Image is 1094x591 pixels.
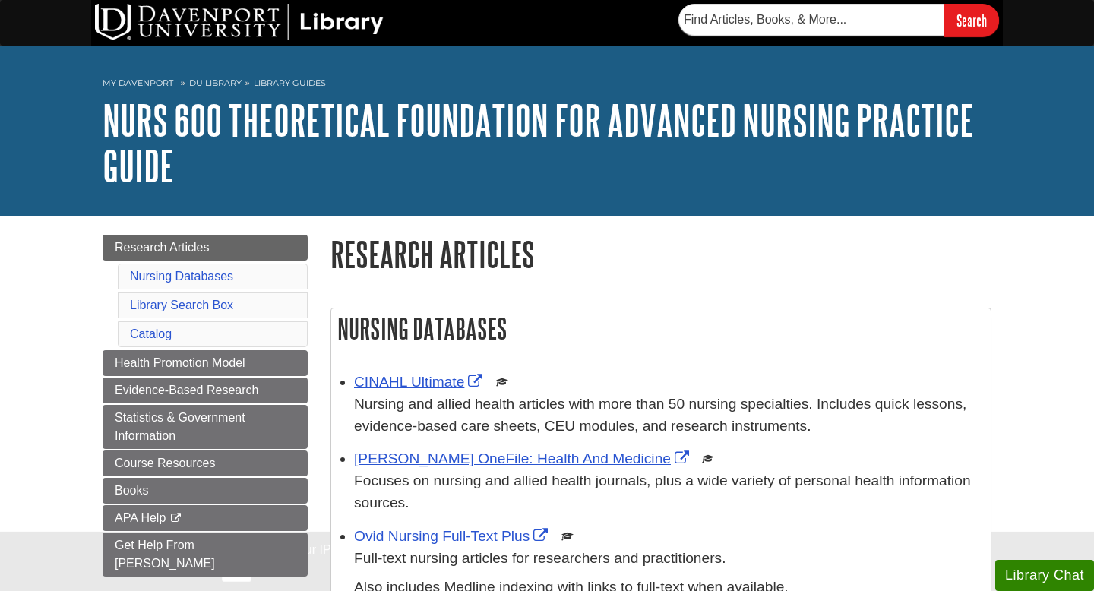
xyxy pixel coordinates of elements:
[115,411,245,442] span: Statistics & Government Information
[354,374,486,390] a: Link opens in new window
[678,4,999,36] form: Searches DU Library's articles, books, and more
[115,484,148,497] span: Books
[103,350,308,376] a: Health Promotion Model
[103,478,308,504] a: Books
[103,96,974,189] a: NURS 600 Theoretical Foundation for Advanced Nursing Practice Guide
[678,4,944,36] input: Find Articles, Books, & More...
[189,77,242,88] a: DU Library
[115,241,210,254] span: Research Articles
[103,450,308,476] a: Course Resources
[130,327,172,340] a: Catalog
[95,4,384,40] img: DU Library
[115,539,215,570] span: Get Help From [PERSON_NAME]
[115,511,166,524] span: APA Help
[995,560,1094,591] button: Library Chat
[103,235,308,577] div: Guide Page Menu
[103,378,308,403] a: Evidence-Based Research
[115,356,245,369] span: Health Promotion Model
[254,77,326,88] a: Library Guides
[103,505,308,531] a: APA Help
[944,4,999,36] input: Search
[130,270,233,283] a: Nursing Databases
[103,235,308,261] a: Research Articles
[496,376,508,388] img: Scholarly or Peer Reviewed
[169,514,182,523] i: This link opens in a new window
[354,470,983,514] p: Focuses on nursing and allied health journals, plus a wide variety of personal health information...
[331,308,991,349] h2: Nursing Databases
[130,299,233,311] a: Library Search Box
[354,548,983,570] p: Full-text nursing articles for researchers and practitioners.
[354,393,983,438] p: Nursing and allied health articles with more than 50 nursing specialties. Includes quick lessons,...
[330,235,991,273] h1: Research Articles
[115,384,258,397] span: Evidence-Based Research
[103,73,991,97] nav: breadcrumb
[103,77,173,90] a: My Davenport
[103,405,308,449] a: Statistics & Government Information
[702,453,714,465] img: Scholarly or Peer Reviewed
[561,530,574,542] img: Scholarly or Peer Reviewed
[354,450,693,466] a: Link opens in new window
[103,533,308,577] a: Get Help From [PERSON_NAME]
[354,528,552,544] a: Link opens in new window
[115,457,216,469] span: Course Resources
